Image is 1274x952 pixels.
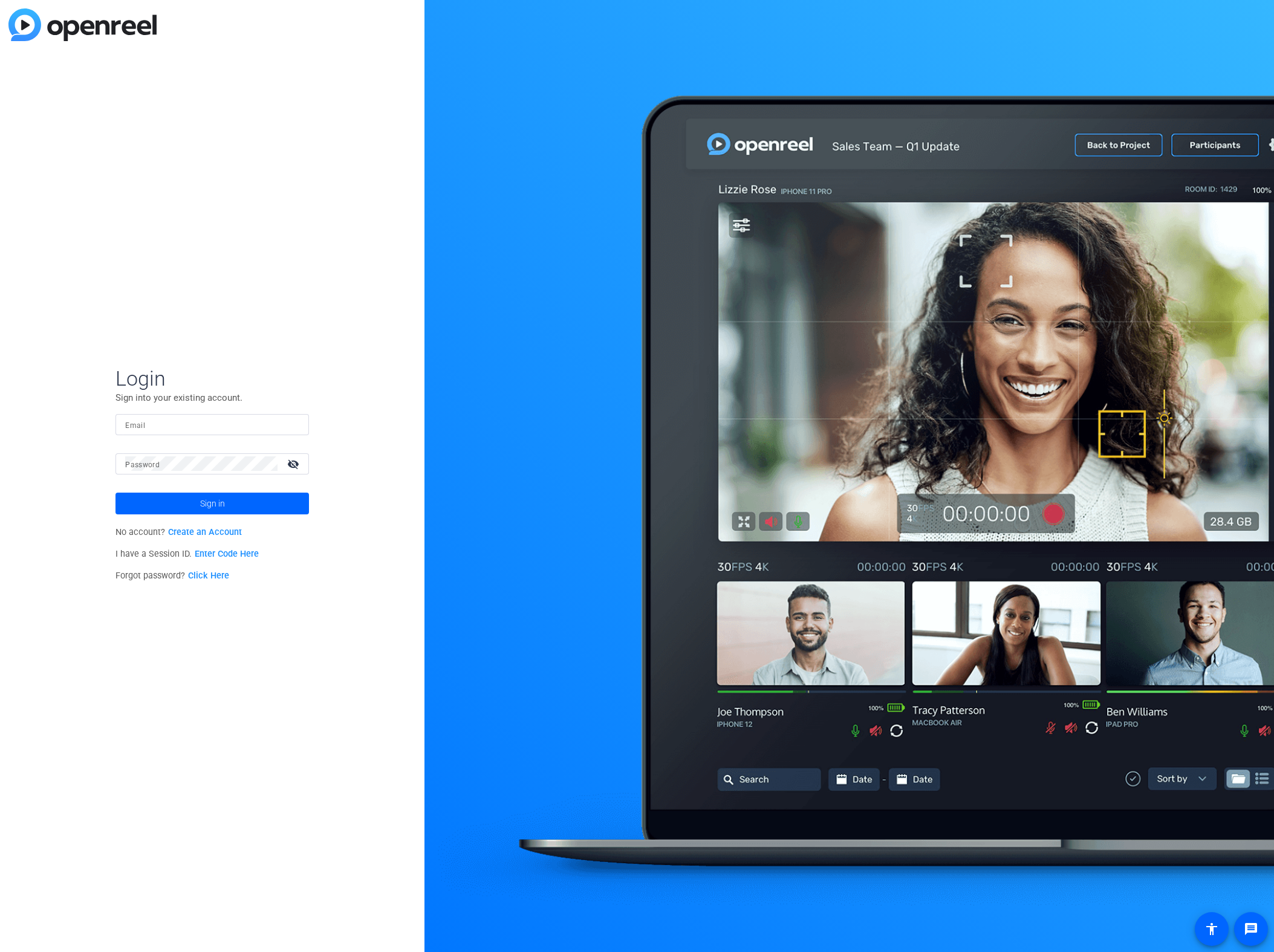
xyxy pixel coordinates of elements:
span: Login [115,366,309,391]
span: Sign in [200,488,225,519]
mat-icon: message [1244,922,1258,936]
span: Forgot password? [115,571,229,581]
input: Enter Email Address [125,417,299,432]
a: Enter Code Here [195,549,259,559]
img: blue-gradient.svg [8,8,157,41]
button: Sign in [115,493,309,514]
a: Create an Account [168,527,242,537]
mat-label: Password [125,461,160,469]
mat-icon: accessibility [1204,922,1219,936]
a: Click Here [188,571,229,581]
p: Sign into your existing account. [115,391,309,404]
span: No account? [115,527,242,537]
span: I have a Session ID. [115,549,259,559]
mat-label: Email [125,421,145,430]
mat-icon: visibility_off [280,455,309,473]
